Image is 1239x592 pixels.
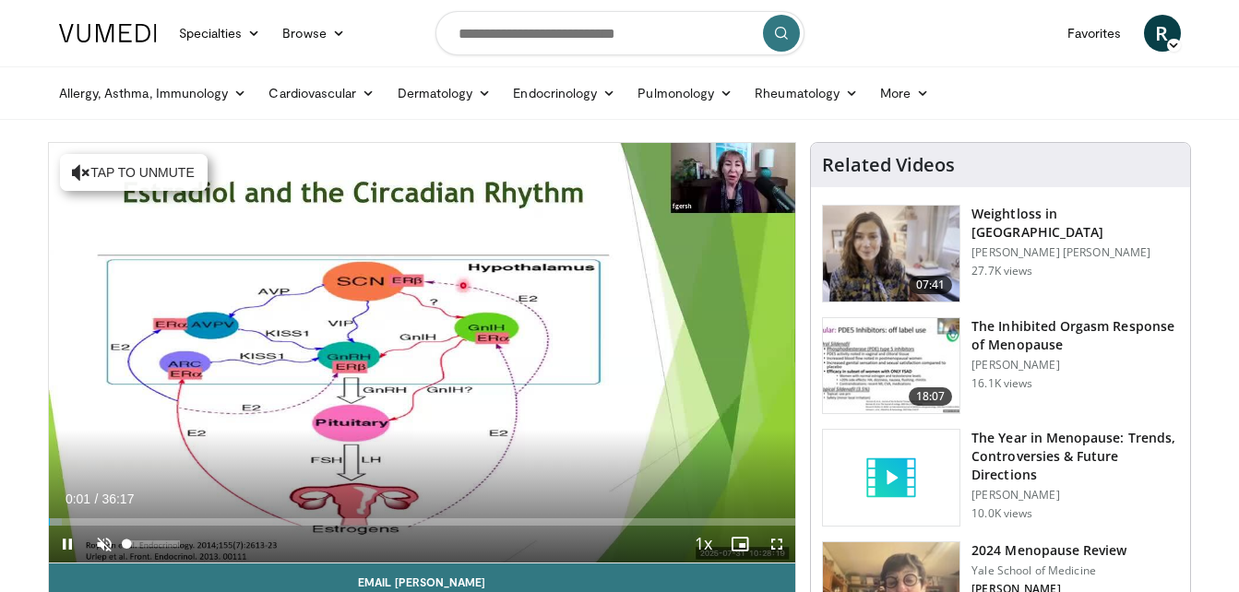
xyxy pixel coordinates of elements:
span: 0:01 [66,491,90,506]
button: Fullscreen [758,526,795,562]
p: 16.1K views [971,376,1032,391]
h4: Related Videos [822,154,955,176]
span: 18:07 [909,387,953,406]
a: Pulmonology [626,75,744,112]
button: Tap to unmute [60,154,208,191]
div: Progress Bar [49,518,796,526]
a: R [1144,15,1181,52]
img: VuMedi Logo [59,24,157,42]
input: Search topics, interventions [435,11,804,55]
a: Allergy, Asthma, Immunology [48,75,258,112]
div: Volume Level [127,540,180,547]
span: / [95,491,99,506]
p: Yale School of Medicine [971,563,1126,578]
h3: Weightloss in [GEOGRAPHIC_DATA] [971,205,1179,242]
h3: 2024 Menopause Review [971,541,1126,560]
p: 27.7K views [971,264,1032,278]
span: 07:41 [909,276,953,294]
a: Favorites [1056,15,1133,52]
a: More [869,75,940,112]
button: Pause [49,526,86,562]
p: 10.0K views [971,506,1032,521]
a: Dermatology [387,75,503,112]
button: Unmute [86,526,123,562]
a: 18:07 The Inhibited Orgasm Response of Menopause [PERSON_NAME] 16.1K views [822,317,1179,415]
a: Browse [271,15,356,52]
h3: The Year in Menopause: Trends, Controversies & Future Directions [971,429,1179,484]
img: 283c0f17-5e2d-42ba-a87c-168d447cdba4.150x105_q85_crop-smart_upscale.jpg [823,318,959,414]
span: 36:17 [101,491,134,506]
h3: The Inhibited Orgasm Response of Menopause [971,317,1179,354]
video-js: Video Player [49,143,796,563]
button: Playback Rate [685,526,721,562]
a: Endocrinology [502,75,626,112]
a: Rheumatology [744,75,869,112]
a: Specialties [168,15,272,52]
img: 9983fed1-7565-45be-8934-aef1103ce6e2.150x105_q85_crop-smart_upscale.jpg [823,206,959,302]
a: 07:41 Weightloss in [GEOGRAPHIC_DATA] [PERSON_NAME] [PERSON_NAME] 27.7K views [822,205,1179,302]
button: Enable picture-in-picture mode [721,526,758,562]
p: [PERSON_NAME] [PERSON_NAME] [971,245,1179,260]
a: The Year in Menopause: Trends, Controversies & Future Directions [PERSON_NAME] 10.0K views [822,429,1179,527]
p: [PERSON_NAME] [971,358,1179,373]
a: Cardiovascular [257,75,386,112]
p: [PERSON_NAME] [971,488,1179,503]
img: video_placeholder_short.svg [823,430,959,526]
